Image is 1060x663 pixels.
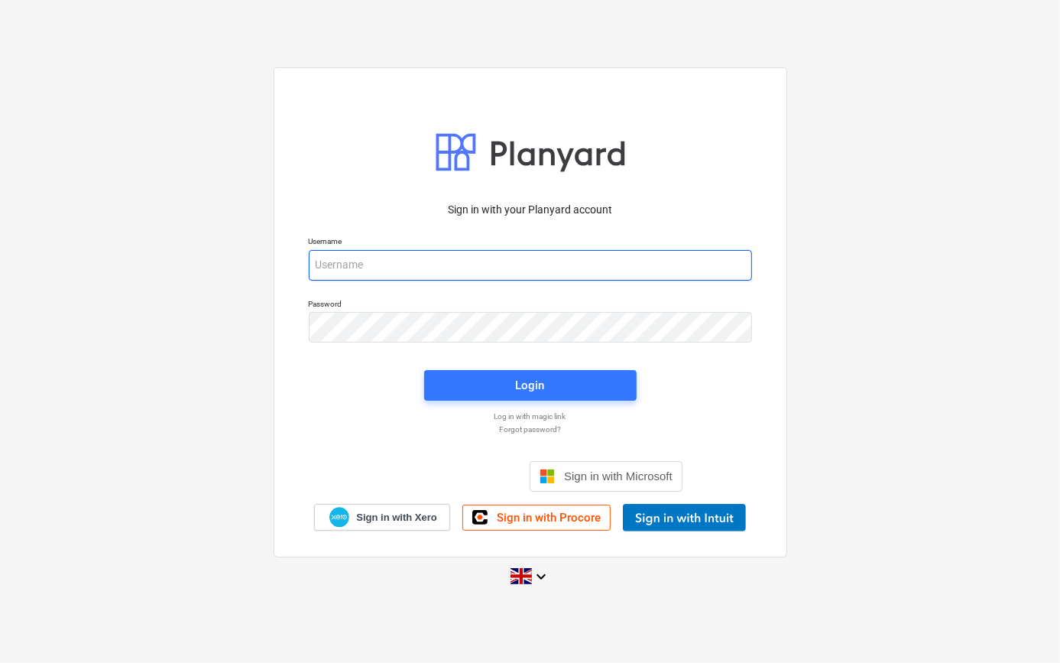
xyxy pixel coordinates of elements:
[516,375,545,395] div: Login
[370,460,525,493] iframe: Sign in with Google Button
[309,299,752,312] p: Password
[301,424,760,434] a: Forgot password?
[309,236,752,249] p: Username
[314,504,450,531] a: Sign in with Xero
[564,470,673,483] span: Sign in with Microsoft
[309,202,752,218] p: Sign in with your Planyard account
[540,469,555,484] img: Microsoft logo
[424,370,637,401] button: Login
[356,511,436,525] span: Sign in with Xero
[497,511,601,525] span: Sign in with Procore
[329,507,349,528] img: Xero logo
[532,567,550,586] i: keyboard_arrow_down
[984,590,1060,663] iframe: Chat Widget
[309,250,752,281] input: Username
[462,505,611,531] a: Sign in with Procore
[301,411,760,421] a: Log in with magic link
